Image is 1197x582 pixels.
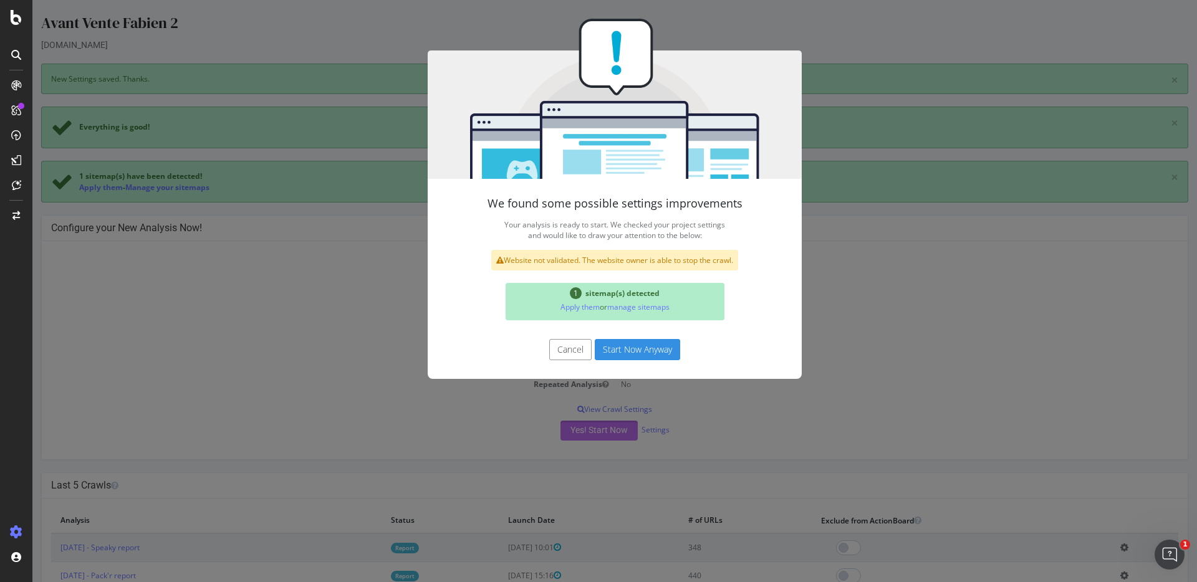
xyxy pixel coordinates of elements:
[459,250,706,270] div: Website not validated. The website owner is able to stop the crawl.
[1155,540,1185,570] iframe: Intercom live chat
[553,288,627,298] span: sitemap(s) detected
[562,339,648,360] button: Start Now Anyway
[528,302,567,312] a: Apply them
[395,19,769,179] img: You're all set!
[537,287,549,299] span: 1
[420,198,744,210] h4: We found some possible settings improvements
[478,298,687,315] p: or
[575,302,637,312] a: manage sitemaps
[1180,540,1190,550] span: 1
[517,339,559,360] button: Cancel
[420,216,744,244] p: Your analysis is ready to start. We checked your project settings and would like to draw your att...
